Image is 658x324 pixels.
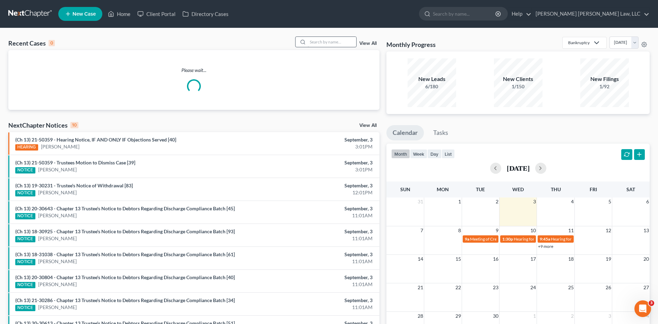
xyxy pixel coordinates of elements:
iframe: Intercom live chat [634,300,651,317]
div: 3:01PM [258,166,373,173]
div: NOTICE [15,167,35,173]
a: [PERSON_NAME] [41,143,79,150]
a: [PERSON_NAME] [38,235,77,242]
a: (Ch 13) 20-30804 - Chapter 13 Trustee's Notice to Debtors Regarding Discharge Compliance Batch [40] [15,274,235,280]
span: 3 [532,197,537,206]
a: [PERSON_NAME] [38,212,77,219]
span: 18 [567,255,574,263]
a: (Ch 13) 21-30286 - Chapter 13 Trustee's Notice to Debtors Regarding Discharge Compliance Batch [34] [15,297,235,303]
a: (Ch 13) 18-31038 - Chapter 13 Trustee's Notice to Debtors Regarding Discharge Compliance Batch [61] [15,251,235,257]
span: 3 [649,300,654,306]
span: 30 [492,312,499,320]
a: (Ch 13) 20-30643 - Chapter 13 Trustee's Notice to Debtors Regarding Discharge Compliance Batch [45] [15,205,235,211]
div: New Clients [494,75,542,83]
div: NOTICE [15,259,35,265]
span: 17 [530,255,537,263]
span: 2 [495,197,499,206]
a: [PERSON_NAME] [38,304,77,311]
div: New Filings [580,75,629,83]
span: 12 [605,226,612,235]
input: Search by name... [433,7,496,20]
h2: [DATE] [507,164,530,172]
a: [PERSON_NAME] [38,189,77,196]
button: month [391,149,410,159]
div: 11:01AM [258,304,373,311]
span: 4 [570,197,574,206]
div: 1/92 [580,83,629,90]
span: 26 [605,283,612,292]
div: 0 [49,40,55,46]
a: [PERSON_NAME] [38,166,77,173]
span: 20 [643,255,650,263]
div: September, 3 [258,159,373,166]
span: 13 [643,226,650,235]
a: (Ch 13) 21-50359 - Trustees Motion to Dismiss Case [39] [15,160,135,165]
span: 21 [417,283,424,292]
a: Home [104,8,134,20]
span: 23 [492,283,499,292]
span: 10 [530,226,537,235]
span: 1:30p [502,236,513,242]
a: Client Portal [134,8,179,20]
span: 28 [417,312,424,320]
div: September, 3 [258,274,373,281]
div: September, 3 [258,205,373,212]
div: NOTICE [15,305,35,311]
span: 25 [567,283,574,292]
div: 12:01PM [258,189,373,196]
a: Help [508,8,531,20]
input: Search by name... [308,37,356,47]
a: +9 more [538,244,553,249]
span: Hearing for [PERSON_NAME] [514,236,568,242]
span: 1 [532,312,537,320]
div: 11:01AM [258,212,373,219]
div: NOTICE [15,282,35,288]
a: [PERSON_NAME] [38,258,77,265]
div: HEARING [15,144,38,151]
span: New Case [72,11,96,17]
a: View All [359,123,377,128]
div: 10 [70,122,78,128]
a: Directory Cases [179,8,232,20]
span: 3 [608,312,612,320]
div: September, 3 [258,251,373,258]
span: Wed [512,186,524,192]
a: (Ch 13) 18-30925 - Chapter 13 Trustee's Notice to Debtors Regarding Discharge Compliance Batch [93] [15,228,235,234]
span: 1 [458,197,462,206]
div: September, 3 [258,136,373,143]
span: 15 [455,255,462,263]
div: NOTICE [15,190,35,196]
span: 11 [567,226,574,235]
span: 19 [605,255,612,263]
span: 7 [420,226,424,235]
span: 9:45a [540,236,550,242]
div: 1/150 [494,83,542,90]
button: list [442,149,455,159]
a: [PERSON_NAME] [38,281,77,288]
span: Sun [400,186,410,192]
a: (Ch 13) 21-50359 - Hearing Notice, IF AND ONLY IF Objections Served [40] [15,137,176,143]
span: 6 [646,197,650,206]
span: 22 [455,283,462,292]
span: Tue [476,186,485,192]
div: 3:01PM [258,143,373,150]
span: 24 [530,283,537,292]
span: Fri [590,186,597,192]
div: NOTICE [15,236,35,242]
span: 14 [417,255,424,263]
span: Thu [551,186,561,192]
a: Tasks [427,125,454,140]
div: September, 3 [258,228,373,235]
p: Please wait... [8,67,379,74]
span: 31 [417,197,424,206]
div: NextChapter Notices [8,121,78,129]
div: NOTICE [15,213,35,219]
h3: Monthly Progress [386,40,436,49]
span: 2 [570,312,574,320]
div: Recent Cases [8,39,55,47]
a: Calendar [386,125,424,140]
div: 6/180 [408,83,456,90]
div: Bankruptcy [568,40,590,46]
div: September, 3 [258,182,373,189]
span: Mon [437,186,449,192]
